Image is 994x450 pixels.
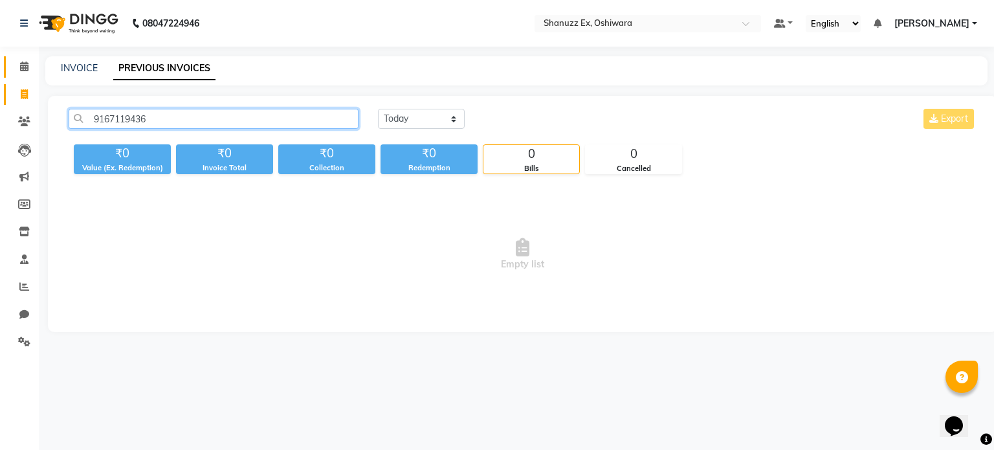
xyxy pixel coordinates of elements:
[586,163,681,174] div: Cancelled
[278,144,375,163] div: ₹0
[74,144,171,163] div: ₹0
[483,145,579,163] div: 0
[586,145,681,163] div: 0
[142,5,199,41] b: 08047224946
[483,163,579,174] div: Bills
[69,190,977,319] span: Empty list
[74,163,171,174] div: Value (Ex. Redemption)
[69,109,359,129] input: Search by Name/Mobile/Email/Invoice No
[61,62,98,74] a: INVOICE
[940,398,981,437] iframe: chat widget
[176,163,273,174] div: Invoice Total
[381,163,478,174] div: Redemption
[278,163,375,174] div: Collection
[894,17,969,30] span: [PERSON_NAME]
[176,144,273,163] div: ₹0
[381,144,478,163] div: ₹0
[113,57,215,80] a: PREVIOUS INVOICES
[33,5,122,41] img: logo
